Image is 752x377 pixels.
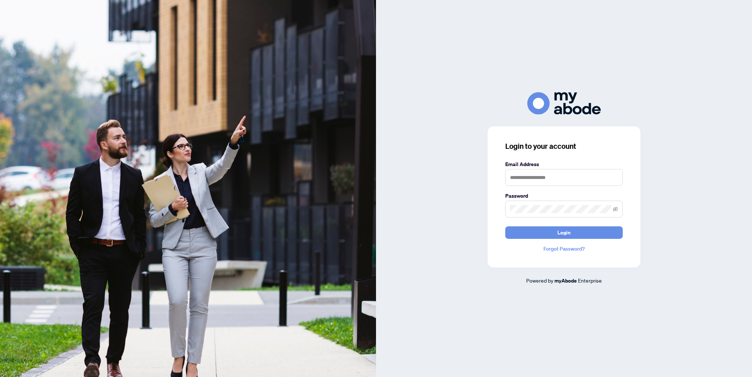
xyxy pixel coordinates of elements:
span: Enterprise [578,277,602,284]
label: Password [505,192,623,200]
span: Powered by [526,277,553,284]
button: Login [505,226,623,239]
img: ma-logo [527,92,601,115]
span: Login [557,227,571,238]
span: eye-invisible [613,207,618,212]
label: Email Address [505,160,623,168]
a: Forgot Password? [505,245,623,253]
h3: Login to your account [505,141,623,151]
a: myAbode [554,277,577,285]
